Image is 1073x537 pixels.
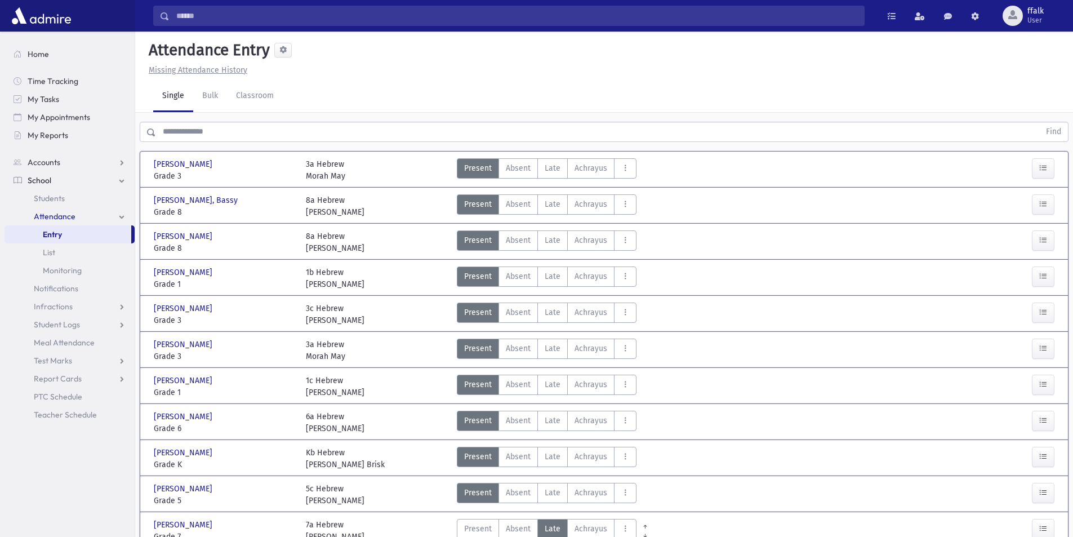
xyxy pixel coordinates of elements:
[5,153,135,171] a: Accounts
[545,234,560,246] span: Late
[575,343,607,354] span: Achrayus
[5,189,135,207] a: Students
[545,487,560,499] span: Late
[306,194,364,218] div: 8a Hebrew [PERSON_NAME]
[306,230,364,254] div: 8a Hebrew [PERSON_NAME]
[306,339,345,362] div: 3a Hebrew Morah May
[575,307,607,318] span: Achrayus
[5,261,135,279] a: Monitoring
[306,158,345,182] div: 3a Hebrew Morah May
[34,193,65,203] span: Students
[170,6,864,26] input: Search
[306,411,364,434] div: 6a Hebrew [PERSON_NAME]
[545,270,560,282] span: Late
[464,379,492,390] span: Present
[506,162,531,174] span: Absent
[457,375,636,398] div: AttTypes
[506,379,531,390] span: Absent
[149,65,247,75] u: Missing Attendance History
[5,126,135,144] a: My Reports
[154,170,295,182] span: Grade 3
[28,130,68,140] span: My Reports
[457,158,636,182] div: AttTypes
[154,447,215,459] span: [PERSON_NAME]
[43,229,62,239] span: Entry
[506,270,531,282] span: Absent
[5,45,135,63] a: Home
[306,303,364,326] div: 3c Hebrew [PERSON_NAME]
[43,247,55,258] span: List
[5,316,135,334] a: Student Logs
[5,171,135,189] a: School
[464,198,492,210] span: Present
[28,157,60,167] span: Accounts
[457,447,636,471] div: AttTypes
[506,234,531,246] span: Absent
[506,198,531,210] span: Absent
[464,162,492,174] span: Present
[457,339,636,362] div: AttTypes
[154,158,215,170] span: [PERSON_NAME]
[9,5,74,27] img: AdmirePro
[457,303,636,326] div: AttTypes
[464,523,492,535] span: Present
[464,307,492,318] span: Present
[506,451,531,463] span: Absent
[306,447,385,471] div: Kb Hebrew [PERSON_NAME] Brisk
[154,314,295,326] span: Grade 3
[34,356,72,366] span: Test Marks
[306,483,364,507] div: 5c Hebrew [PERSON_NAME]
[575,198,607,210] span: Achrayus
[154,303,215,314] span: [PERSON_NAME]
[5,225,131,243] a: Entry
[464,415,492,427] span: Present
[457,411,636,434] div: AttTypes
[154,519,215,531] span: [PERSON_NAME]
[28,49,49,59] span: Home
[154,387,295,398] span: Grade 1
[34,211,75,221] span: Attendance
[575,379,607,390] span: Achrayus
[28,76,78,86] span: Time Tracking
[1027,16,1044,25] span: User
[34,410,97,420] span: Teacher Schedule
[545,523,560,535] span: Late
[575,162,607,174] span: Achrayus
[34,374,82,384] span: Report Cards
[154,206,295,218] span: Grade 8
[154,278,295,290] span: Grade 1
[154,242,295,254] span: Grade 8
[506,523,531,535] span: Absent
[154,267,215,278] span: [PERSON_NAME]
[506,487,531,499] span: Absent
[154,194,240,206] span: [PERSON_NAME], Bassy
[34,338,95,348] span: Meal Attendance
[575,415,607,427] span: Achrayus
[154,230,215,242] span: [PERSON_NAME]
[1027,7,1044,16] span: ffalk
[5,279,135,298] a: Notifications
[1039,122,1068,141] button: Find
[464,270,492,282] span: Present
[154,350,295,362] span: Grade 3
[5,370,135,388] a: Report Cards
[5,72,135,90] a: Time Tracking
[5,243,135,261] a: List
[28,112,90,122] span: My Appointments
[545,198,560,210] span: Late
[506,343,531,354] span: Absent
[545,162,560,174] span: Late
[464,487,492,499] span: Present
[5,108,135,126] a: My Appointments
[43,265,82,276] span: Monitoring
[28,175,51,185] span: School
[575,270,607,282] span: Achrayus
[28,94,59,104] span: My Tasks
[545,379,560,390] span: Late
[5,207,135,225] a: Attendance
[464,343,492,354] span: Present
[464,451,492,463] span: Present
[306,375,364,398] div: 1c Hebrew [PERSON_NAME]
[154,339,215,350] span: [PERSON_NAME]
[227,81,283,112] a: Classroom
